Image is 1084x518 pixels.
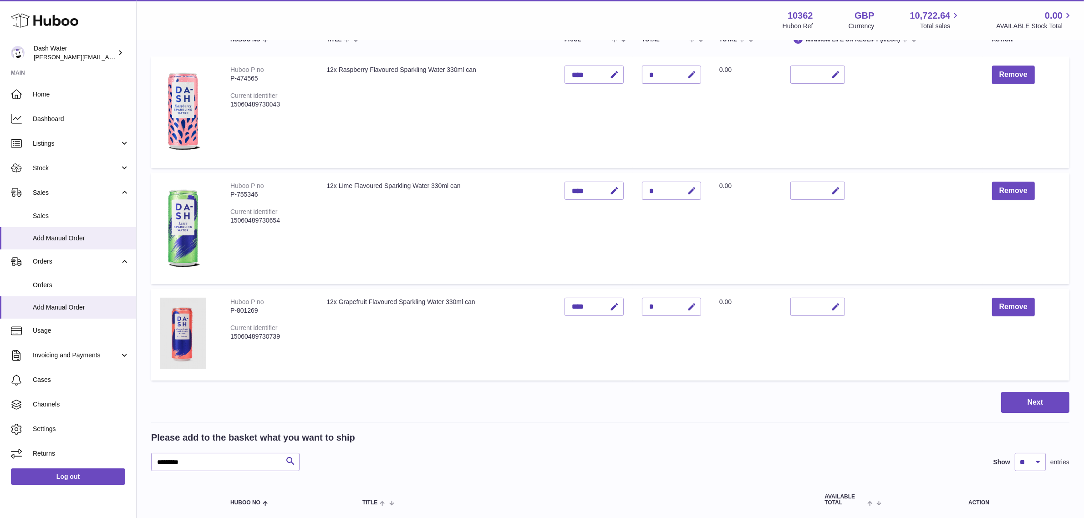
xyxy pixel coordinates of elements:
[910,10,950,22] span: 10,722.64
[992,298,1035,316] button: Remove
[160,182,206,273] img: 12x Lime Flavoured Sparkling Water 330ml can
[230,208,278,215] div: Current identifier
[33,303,129,312] span: Add Manual Order
[230,306,308,315] div: P-801269
[33,257,120,266] span: Orders
[230,100,308,109] div: 15060489730043
[33,425,129,433] span: Settings
[33,281,129,289] span: Orders
[788,10,813,22] strong: 10362
[230,332,308,341] div: 15060489730739
[993,458,1010,467] label: Show
[33,376,129,384] span: Cases
[160,66,206,157] img: 12x Raspberry Flavoured Sparkling Water 330ml can
[719,182,732,189] span: 0.00
[996,22,1073,30] span: AVAILABLE Stock Total
[33,212,129,220] span: Sales
[33,90,129,99] span: Home
[33,449,129,458] span: Returns
[34,53,183,61] span: [PERSON_NAME][EMAIL_ADDRESS][DOMAIN_NAME]
[33,115,129,123] span: Dashboard
[992,182,1035,200] button: Remove
[151,432,355,444] h2: Please add to the basket what you want to ship
[230,66,264,73] div: Huboo P no
[230,500,260,506] span: Huboo no
[11,46,25,60] img: james@dash-water.com
[719,66,732,73] span: 0.00
[855,10,874,22] strong: GBP
[33,164,120,173] span: Stock
[230,92,278,99] div: Current identifier
[160,298,206,369] img: 12x Grapefruit Flavoured Sparkling Water 330ml can
[317,289,555,381] td: 12x Grapefruit Flavoured Sparkling Water 330ml can
[33,400,129,409] span: Channels
[317,173,555,284] td: 12x Lime Flavoured Sparkling Water 330ml can
[1050,458,1069,467] span: entries
[33,326,129,335] span: Usage
[849,22,875,30] div: Currency
[824,494,865,506] span: AVAILABLE Total
[230,182,264,189] div: Huboo P no
[920,22,961,30] span: Total sales
[33,139,120,148] span: Listings
[11,468,125,485] a: Log out
[317,56,555,168] td: 12x Raspberry Flavoured Sparkling Water 330ml can
[34,44,116,61] div: Dash Water
[1045,10,1063,22] span: 0.00
[230,216,308,225] div: 15060489730654
[362,500,377,506] span: Title
[719,298,732,305] span: 0.00
[33,188,120,197] span: Sales
[910,10,961,30] a: 10,722.64 Total sales
[230,74,308,83] div: P-474565
[230,324,278,331] div: Current identifier
[996,10,1073,30] a: 0.00 AVAILABLE Stock Total
[992,66,1035,84] button: Remove
[1001,392,1069,413] button: Next
[33,351,120,360] span: Invoicing and Payments
[888,485,1069,515] th: Action
[783,22,813,30] div: Huboo Ref
[33,234,129,243] span: Add Manual Order
[230,190,308,199] div: P-755346
[230,298,264,305] div: Huboo P no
